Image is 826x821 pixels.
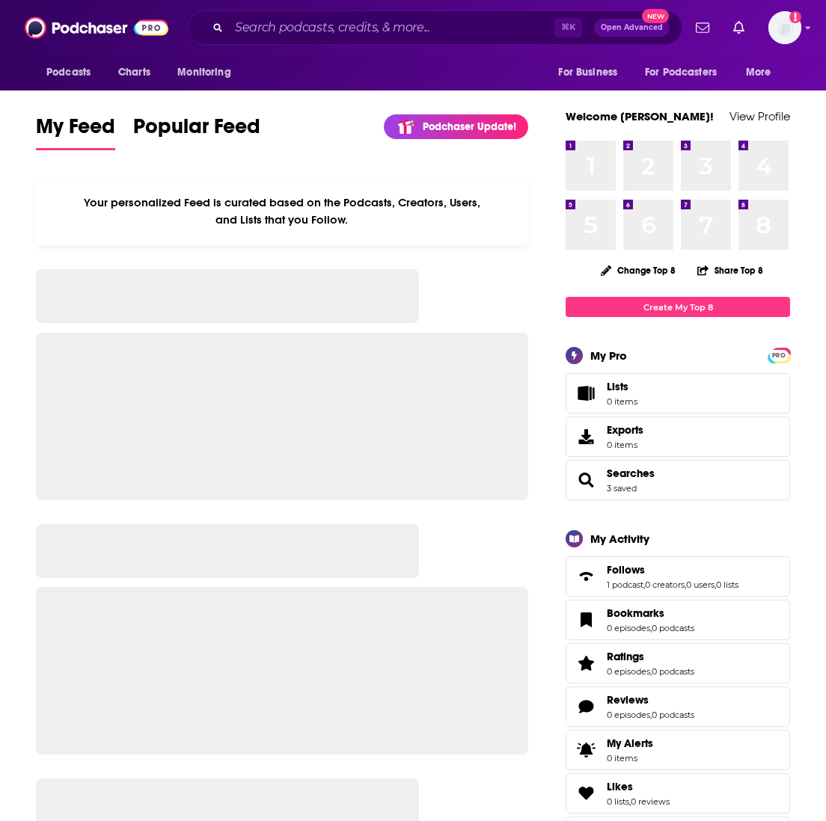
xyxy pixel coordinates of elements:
a: 0 podcasts [652,666,694,677]
button: Open AdvancedNew [594,19,670,37]
a: Reviews [571,696,601,717]
span: Lists [607,380,637,393]
span: , [629,796,631,807]
img: User Profile [768,11,801,44]
span: Reviews [566,686,790,727]
button: Show profile menu [768,11,801,44]
span: Lists [571,383,601,404]
button: open menu [167,58,250,87]
input: Search podcasts, credits, & more... [229,16,554,40]
span: Monitoring [177,62,230,83]
a: 1 podcast [607,579,643,590]
span: Ratings [607,650,644,663]
span: More [746,62,771,83]
a: PRO [770,349,788,360]
a: Lists [566,373,790,413]
a: 0 lists [716,579,738,590]
span: Exports [607,423,643,437]
span: Ratings [566,643,790,683]
a: Welcome [PERSON_NAME]! [566,109,714,123]
span: My Alerts [607,737,653,750]
a: 0 episodes [607,710,650,720]
span: Follows [607,563,645,576]
span: 0 items [607,396,637,407]
span: For Business [558,62,617,83]
a: Bookmarks [571,609,601,630]
a: View Profile [729,109,790,123]
a: My Alerts [566,730,790,770]
span: 0 items [607,753,653,763]
a: 0 episodes [607,623,650,633]
span: , [650,623,652,633]
span: Exports [571,426,601,447]
span: , [650,666,652,677]
span: PRO [770,350,788,361]
a: Show notifications dropdown [690,15,715,40]
span: For Podcasters [645,62,717,83]
a: Show notifications dropdown [727,15,750,40]
span: Likes [607,780,633,793]
a: 3 saved [607,483,637,493]
span: My Feed [36,114,115,148]
a: Charts [108,58,159,87]
svg: Add a profile image [789,11,801,23]
a: 0 podcasts [652,710,694,720]
a: Ratings [607,650,694,663]
span: , [715,579,716,590]
button: Share Top 8 [697,256,764,285]
span: , [650,710,652,720]
a: Follows [607,563,738,576]
span: , [685,579,686,590]
span: Charts [118,62,150,83]
button: open menu [36,58,110,87]
a: Searches [571,470,601,491]
a: Bookmarks [607,606,694,620]
button: open menu [735,58,790,87]
span: My Alerts [571,739,601,760]
a: 0 episodes [607,666,650,677]
span: ⌘ K [554,18,582,37]
div: Your personalized Feed is curated based on the Podcasts, Creators, Users, and Lists that you Follow. [36,177,528,245]
span: Logged in as sophiak [768,11,801,44]
div: My Activity [590,532,649,546]
span: Lists [607,380,628,393]
span: Follows [566,556,790,597]
a: Ratings [571,653,601,674]
span: Reviews [607,693,649,707]
span: Bookmarks [607,606,664,620]
a: 0 users [686,579,715,590]
a: Likes [571,783,601,804]
span: Likes [566,773,790,814]
span: Popular Feed [133,114,260,148]
a: Reviews [607,693,694,707]
button: Change Top 8 [592,261,685,280]
a: 0 reviews [631,796,670,807]
img: Podchaser - Follow, Share and Rate Podcasts [25,13,168,42]
a: 0 lists [607,796,629,807]
a: Exports [566,416,790,457]
p: Podchaser Update! [423,120,516,133]
a: Searches [607,467,655,480]
a: Create My Top 8 [566,297,790,317]
div: Search podcasts, credits, & more... [188,10,682,45]
button: open menu [635,58,738,87]
a: 0 creators [645,579,685,590]
span: Searches [566,460,790,500]
a: My Feed [36,114,115,150]
span: Bookmarks [566,600,790,640]
a: Likes [607,780,670,793]
span: 0 items [607,440,643,450]
span: New [642,9,669,23]
span: , [643,579,645,590]
a: Popular Feed [133,114,260,150]
button: open menu [548,58,636,87]
span: Open Advanced [601,24,663,31]
a: Follows [571,566,601,587]
a: 0 podcasts [652,623,694,633]
div: My Pro [590,348,627,363]
span: Podcasts [46,62,91,83]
